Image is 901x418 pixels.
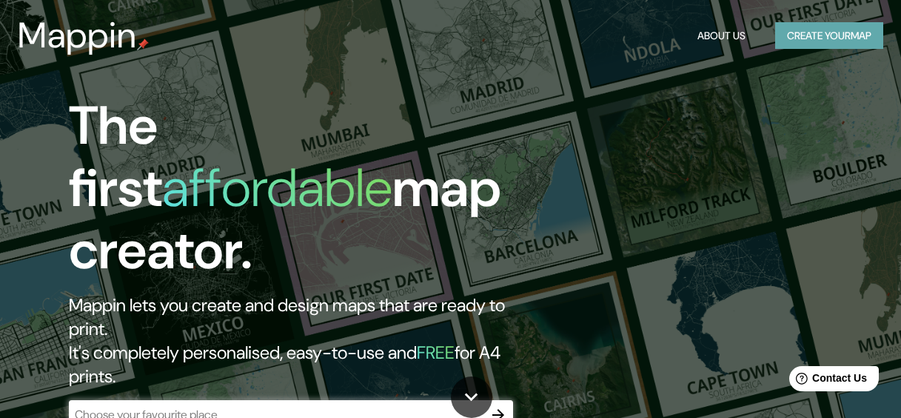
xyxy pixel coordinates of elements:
h5: FREE [417,341,455,364]
h1: affordable [162,153,392,222]
button: Create yourmap [775,22,883,50]
iframe: Help widget launcher [769,360,885,402]
h2: Mappin lets you create and design maps that are ready to print. It's completely personalised, eas... [69,293,520,388]
h3: Mappin [18,15,137,56]
img: mappin-pin [137,39,149,50]
button: About Us [691,22,751,50]
h1: The first map creator. [69,95,520,293]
